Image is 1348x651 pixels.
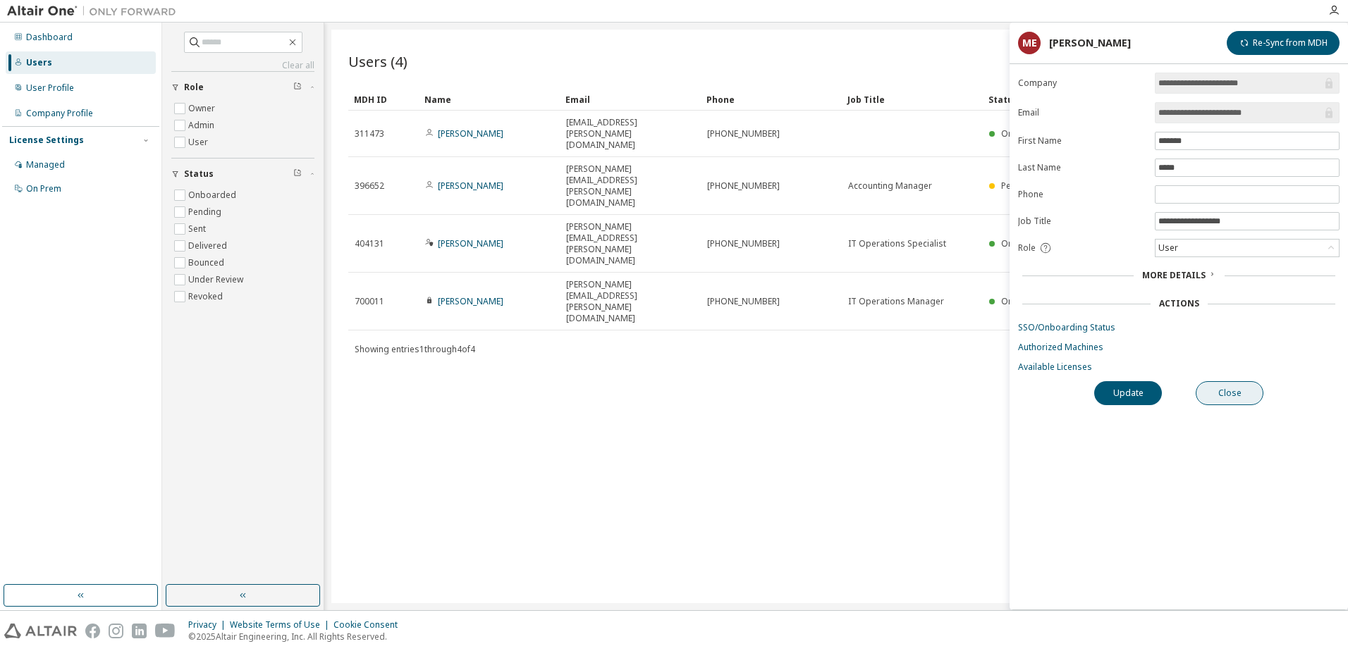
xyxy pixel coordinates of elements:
span: [EMAIL_ADDRESS][PERSON_NAME][DOMAIN_NAME] [566,117,694,151]
a: Clear all [171,60,314,71]
div: Website Terms of Use [230,619,333,631]
div: Email [565,88,695,111]
span: Role [184,82,204,93]
a: [PERSON_NAME] [438,128,503,139]
div: Privacy [188,619,230,631]
span: 700011 [355,296,384,307]
div: Managed [26,159,65,170]
img: Altair One [7,4,183,18]
a: Authorized Machines [1018,342,1340,353]
span: Onboarded [1001,128,1049,139]
div: Users [26,57,52,68]
img: linkedin.svg [132,624,147,638]
label: Job Title [1018,216,1146,227]
p: © 2025 Altair Engineering, Inc. All Rights Reserved. [188,631,406,643]
label: Admin [188,117,217,134]
button: Re-Sync from MDH [1227,31,1340,55]
a: SSO/Onboarding Status [1018,322,1340,333]
div: MDH ID [354,88,413,111]
span: Clear filter [293,82,302,93]
img: facebook.svg [85,624,100,638]
span: [PHONE_NUMBER] [707,128,780,139]
div: Phone [706,88,836,111]
div: User [1156,240,1339,256]
span: [PERSON_NAME][EMAIL_ADDRESS][PERSON_NAME][DOMAIN_NAME] [566,163,694,209]
span: IT Operations Specialist [848,238,946,249]
span: Pending [1001,180,1034,192]
div: License Settings [9,135,84,146]
label: Sent [188,221,209,237]
span: Status [184,168,214,180]
label: User [188,134,211,151]
div: User Profile [26,82,74,94]
label: Company [1018,77,1146,89]
a: [PERSON_NAME] [438,180,503,192]
div: Job Title [847,88,977,111]
div: Actions [1159,298,1199,309]
img: altair_logo.svg [4,624,77,638]
span: [PHONE_NUMBER] [707,296,780,307]
label: Under Review [188,271,246,288]
div: User [1156,240,1180,256]
label: Delivered [188,237,230,254]
div: Status [988,88,1251,111]
img: youtube.svg [155,624,176,638]
span: 311473 [355,128,384,139]
div: Dashboard [26,32,73,43]
label: Onboarded [188,187,239,204]
div: ME [1018,32,1041,54]
span: [PERSON_NAME][EMAIL_ADDRESS][PERSON_NAME][DOMAIN_NAME] [566,221,694,266]
div: Name [424,88,554,111]
label: First Name [1018,135,1146,147]
label: Last Name [1018,162,1146,173]
label: Revoked [188,288,226,305]
span: Showing entries 1 through 4 of 4 [355,343,475,355]
a: [PERSON_NAME] [438,237,503,249]
span: Accounting Manager [848,180,932,192]
span: [PHONE_NUMBER] [707,238,780,249]
label: Email [1018,107,1146,118]
span: Role [1018,242,1036,254]
span: [PERSON_NAME][EMAIL_ADDRESS][PERSON_NAME][DOMAIN_NAME] [566,279,694,324]
button: Role [171,72,314,103]
div: Cookie Consent [333,619,406,631]
span: 396652 [355,180,384,192]
img: instagram.svg [109,624,123,638]
label: Phone [1018,189,1146,200]
span: Onboarded [1001,237,1049,249]
span: More Details [1142,269,1206,281]
span: Clear filter [293,168,302,180]
button: Update [1094,381,1162,405]
a: [PERSON_NAME] [438,295,503,307]
span: 404131 [355,238,384,249]
button: Status [171,159,314,190]
label: Pending [188,204,224,221]
span: IT Operations Manager [848,296,944,307]
div: [PERSON_NAME] [1049,37,1131,49]
div: Company Profile [26,108,93,119]
span: [PHONE_NUMBER] [707,180,780,192]
span: Onboarded [1001,295,1049,307]
span: Users (4) [348,51,408,71]
label: Owner [188,100,218,117]
a: Available Licenses [1018,361,1340,373]
button: Close [1196,381,1263,405]
div: On Prem [26,183,61,194]
label: Bounced [188,254,227,271]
